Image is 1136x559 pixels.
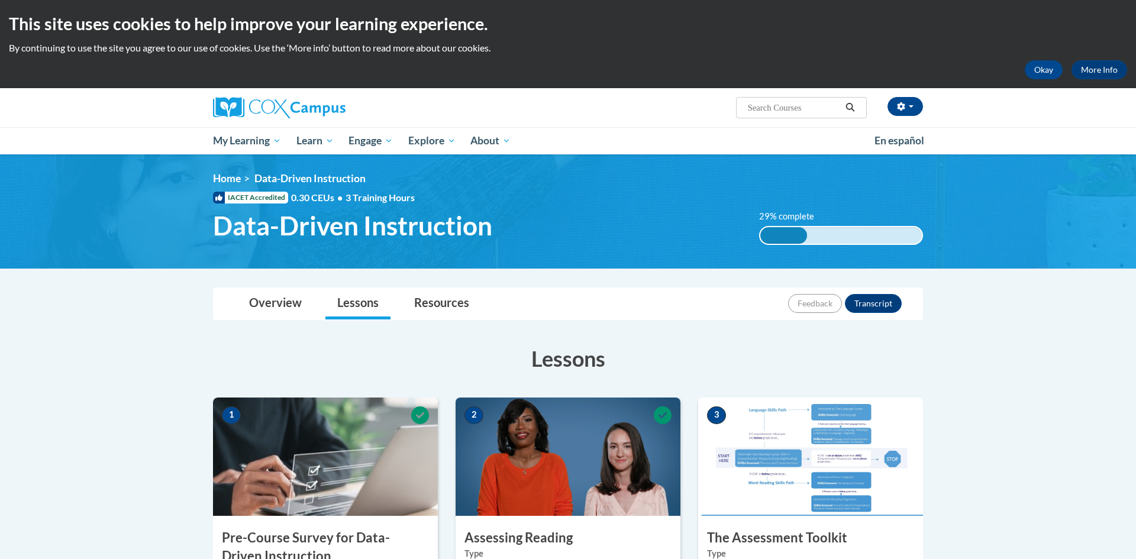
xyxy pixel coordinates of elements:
[788,294,842,313] button: Feedback
[456,529,680,547] h3: Assessing Reading
[408,134,456,148] span: Explore
[874,134,924,147] span: En español
[9,12,1127,35] h2: This site uses cookies to help improve your learning experience.
[254,172,366,185] span: Data-Driven Instruction
[195,127,941,154] div: Main menu
[867,128,932,153] a: En español
[464,406,483,424] span: 2
[348,134,393,148] span: Engage
[463,127,519,154] a: About
[9,41,1127,54] p: By continuing to use the site you agree to our use of cookies. Use the ‘More info’ button to read...
[845,294,902,313] button: Transcript
[222,406,241,424] span: 1
[289,127,341,154] a: Learn
[456,398,680,516] img: Course Image
[401,127,463,154] a: Explore
[213,210,492,241] span: Data-Driven Instruction
[337,192,343,203] span: •
[213,97,438,118] a: Cox Campus
[402,288,481,319] a: Resources
[346,192,415,203] span: 3 Training Hours
[237,288,314,319] a: Overview
[325,288,390,319] a: Lessons
[887,97,923,116] button: Account Settings
[341,127,401,154] a: Engage
[707,406,726,424] span: 3
[205,127,289,154] a: My Learning
[213,97,346,118] img: Cox Campus
[759,210,827,223] label: 29% complete
[213,398,438,516] img: Course Image
[1025,60,1063,79] button: Okay
[291,191,346,204] span: 0.30 CEUs
[213,134,281,148] span: My Learning
[213,192,288,203] span: IACET Accredited
[213,172,241,185] a: Home
[747,101,841,115] input: Search Courses
[1072,60,1127,79] a: More Info
[698,529,923,547] h3: The Assessment Toolkit
[698,398,923,516] img: Course Image
[296,134,334,148] span: Learn
[760,227,807,244] div: 29% complete
[841,101,859,115] button: Search
[470,134,511,148] span: About
[213,344,923,373] h3: Lessons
